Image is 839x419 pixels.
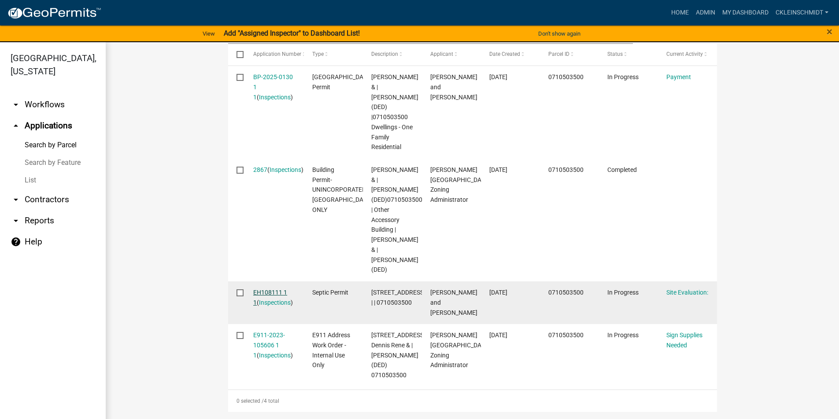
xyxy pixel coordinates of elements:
datatable-header-cell: Type [304,44,363,65]
div: ( ) [253,72,296,102]
a: Payment [666,73,691,80]
div: ( ) [253,330,296,360]
div: 4 total [228,390,717,412]
i: arrow_drop_down [11,99,21,110]
span: × [827,26,832,38]
button: Don't show again [535,26,584,41]
strong: Add "Assigned Inspector" to Dashboard List! [224,29,360,37]
span: Status [607,51,623,57]
span: Dennis and Heather Dunkin [430,73,477,101]
span: 0710503500 [548,332,584,339]
span: Current Activity [666,51,703,57]
div: ( ) [253,165,296,175]
span: In Progress [607,73,639,80]
span: Septic Permit [312,289,348,296]
span: 03/22/2023 [489,332,507,339]
span: Dunkin, Dennis Rene & | Dunkin, Heather Dawn (DED) |0710503500 Dwellings - One Family Residential [371,73,418,150]
i: arrow_drop_up [11,120,21,131]
a: Inspections [259,299,291,306]
span: 1464 Hwy G44 | | 0710503500 [371,289,425,306]
a: View [199,26,218,41]
span: 0710503500 [548,289,584,296]
a: Inspections [259,352,291,359]
a: 2867 [253,166,267,173]
a: E911-2023-105606 1 1 [253,332,285,359]
a: EH108111 1 1 [253,289,287,306]
datatable-header-cell: Date Created [481,44,540,65]
a: Site Evaluation: [666,289,708,296]
span: E911 Address Work Order - Internal Use Only [312,332,350,368]
a: Admin [692,4,719,21]
i: arrow_drop_down [11,194,21,205]
datatable-header-cell: Parcel ID [540,44,599,65]
a: Sign Supplies Needed [666,332,702,349]
span: Applicant [430,51,453,57]
span: 03/29/2023 [489,289,507,296]
span: Completed [607,166,637,173]
span: Dennis and Heather Dunkin [430,289,477,316]
span: In Progress [607,289,639,296]
a: BP-2025-0130 1 1 [253,73,293,101]
datatable-header-cell: Description [363,44,422,65]
span: Melissa Poffenbarger- Marion County Zoning Administrator [430,166,490,203]
span: 08/18/2025 [489,73,507,80]
i: arrow_drop_down [11,215,21,226]
div: ( ) [253,288,296,308]
span: 0 selected / [237,398,264,404]
datatable-header-cell: Applicant [422,44,481,65]
i: help [11,237,21,247]
span: 0710503500 [548,166,584,173]
span: 0710503500 [548,73,584,80]
span: Description [371,51,398,57]
a: Inspections [259,94,291,101]
a: My Dashboard [719,4,772,21]
a: Inspections [270,166,301,173]
button: Close [827,26,832,37]
span: Date Created [489,51,520,57]
span: Parcel ID [548,51,569,57]
span: Application Number [253,51,301,57]
span: Marion County Building Permit [312,73,372,91]
span: In Progress [607,332,639,339]
a: Home [668,4,692,21]
span: Building Permit-UNINCORPORATED MARION COUNTY ONLY [312,166,372,213]
span: Dunkin, Dennis Rene & | Dunkin, Heather Dawn (DED)0710503500 | Other Accessory Building | Dunkin,... [371,166,422,273]
span: 11/20/2023 [489,166,507,173]
datatable-header-cell: Current Activity [658,44,717,65]
datatable-header-cell: Application Number [245,44,304,65]
datatable-header-cell: Select [228,44,245,65]
span: 1464 Hwy G44 Dunkin, Dennis Rene & | Dunkin, Heather Dawn (DED) 0710503500 [371,332,427,379]
datatable-header-cell: Status [599,44,658,65]
span: Type [312,51,324,57]
span: Melissa Poffenbarger- Marion County Zoning Administrator [430,332,490,368]
a: ckleinschmidt [772,4,832,21]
